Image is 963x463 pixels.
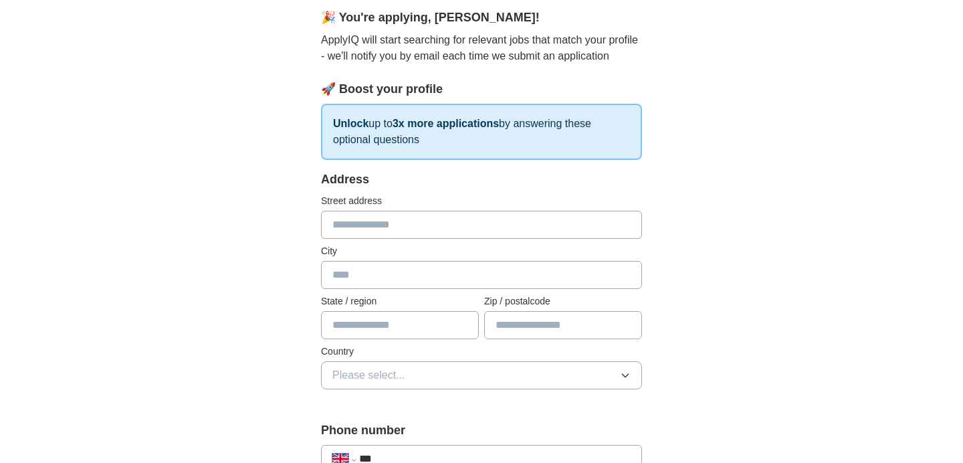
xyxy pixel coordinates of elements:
span: Please select... [332,367,405,383]
label: Zip / postalcode [484,294,642,308]
label: City [321,244,642,258]
div: 🚀 Boost your profile [321,80,642,98]
p: ApplyIQ will start searching for relevant jobs that match your profile - we'll notify you by emai... [321,32,642,64]
label: State / region [321,294,479,308]
strong: 3x more applications [393,118,499,129]
label: Phone number [321,422,642,440]
button: Please select... [321,361,642,389]
label: Street address [321,194,642,208]
p: up to by answering these optional questions [321,104,642,160]
label: Country [321,345,642,359]
div: Address [321,171,642,189]
strong: Unlock [333,118,368,129]
div: 🎉 You're applying , [PERSON_NAME] ! [321,9,642,27]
